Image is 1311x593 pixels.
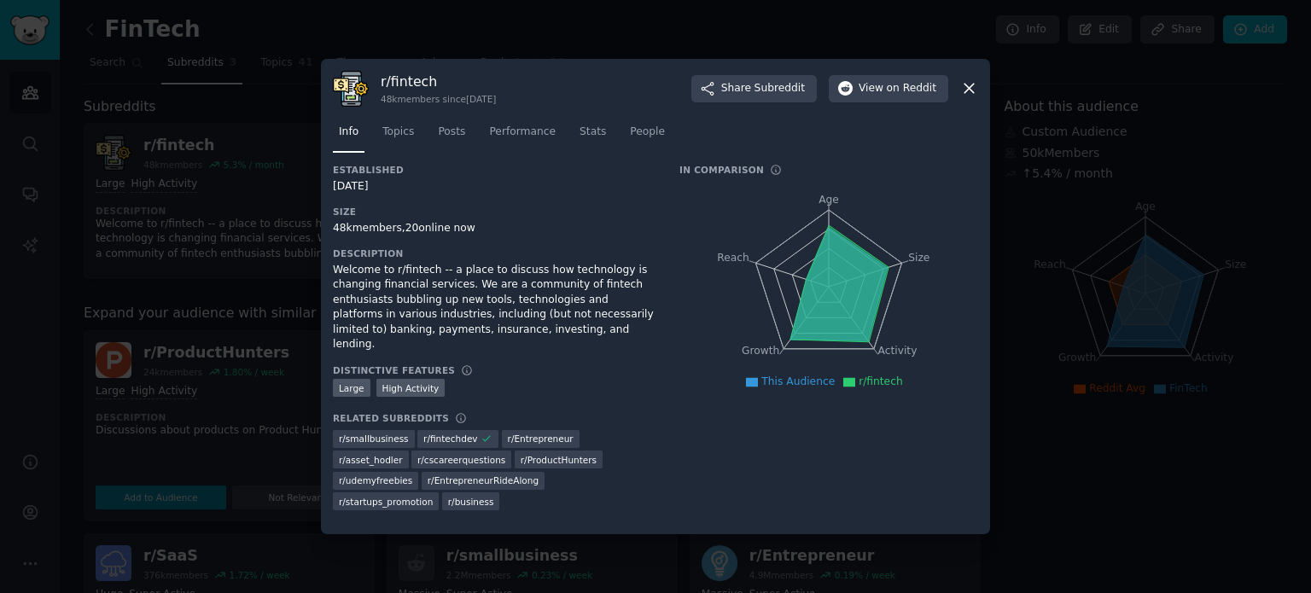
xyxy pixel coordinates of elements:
[333,364,455,376] h3: Distinctive Features
[742,345,779,357] tspan: Growth
[630,125,665,140] span: People
[887,81,936,96] span: on Reddit
[448,496,494,508] span: r/ business
[339,125,358,140] span: Info
[438,125,465,140] span: Posts
[819,194,839,206] tspan: Age
[755,81,805,96] span: Subreddit
[859,375,902,387] span: r/fintech
[908,251,929,263] tspan: Size
[489,125,556,140] span: Performance
[339,474,412,486] span: r/ udemyfreebies
[339,454,403,466] span: r/ asset_hodler
[508,433,574,445] span: r/ Entrepreneur
[679,164,764,176] h3: In Comparison
[878,345,918,357] tspan: Activity
[339,496,433,508] span: r/ startups_promotion
[333,206,655,218] h3: Size
[432,119,471,154] a: Posts
[417,454,505,466] span: r/ cscareerquestions
[691,75,817,102] button: ShareSubreddit
[574,119,612,154] a: Stats
[381,73,496,90] h3: r/ fintech
[333,263,655,352] div: Welcome to r/fintech -- a place to discuss how technology is changing financial services. We are ...
[333,412,449,424] h3: Related Subreddits
[521,454,597,466] span: r/ ProductHunters
[333,247,655,259] h3: Description
[339,433,409,445] span: r/ smallbusiness
[333,119,364,154] a: Info
[333,164,655,176] h3: Established
[381,93,496,105] div: 48k members since [DATE]
[333,71,369,107] img: fintech
[761,375,835,387] span: This Audience
[333,379,370,397] div: Large
[376,379,446,397] div: High Activity
[423,433,477,445] span: r/ fintechdev
[376,119,420,154] a: Topics
[333,179,655,195] div: [DATE]
[721,81,805,96] span: Share
[382,125,414,140] span: Topics
[829,75,948,102] button: Viewon Reddit
[859,81,936,96] span: View
[428,474,539,486] span: r/ EntrepreneurRideAlong
[580,125,606,140] span: Stats
[333,221,655,236] div: 48k members, 20 online now
[717,251,749,263] tspan: Reach
[624,119,671,154] a: People
[483,119,562,154] a: Performance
